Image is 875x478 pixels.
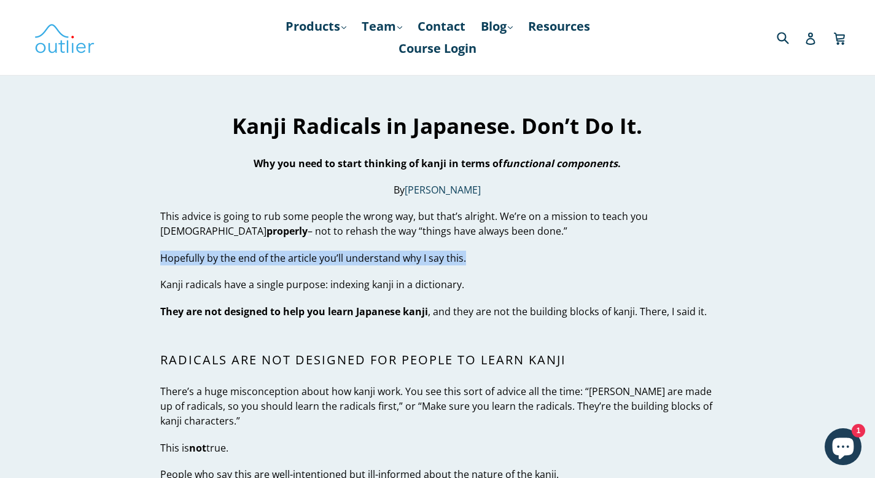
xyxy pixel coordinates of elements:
[189,441,206,455] strong: not
[502,157,618,170] em: functional components
[160,182,715,197] p: By
[160,209,715,238] p: This advice is going to rub some people the wrong way, but that’s alright. We’re on a mission to ...
[254,157,621,170] strong: Why you need to start thinking of kanji in terms of .
[160,251,715,265] p: Hopefully by the end of the article you’ll understand why I say this.
[160,441,715,455] p: This is true.
[160,384,715,428] p: There’s a huge misconception about how kanji work. You see this sort of advice all the time: “[PE...
[279,15,352,37] a: Products
[160,305,428,318] strong: They are not designed to help you learn Japanese kanji
[34,20,95,55] img: Outlier Linguistics
[522,15,596,37] a: Resources
[392,37,483,60] a: Course Login
[356,15,408,37] a: Team
[160,277,715,292] p: Kanji radicals have a single purpose: indexing kanji in a dictionary.
[821,428,865,468] inbox-online-store-chat: Shopify online store chat
[160,353,715,367] h2: Radicals are not designed for people to learn kanji
[475,15,519,37] a: Blog
[411,15,472,37] a: Contact
[232,111,642,140] strong: Kanji Radicals in Japanese. Don’t Do It.
[774,25,807,50] input: Search
[266,224,308,238] strong: properly
[405,183,481,197] a: [PERSON_NAME]
[160,304,715,319] p: , and they are not the building blocks of kanji. There, I said it.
